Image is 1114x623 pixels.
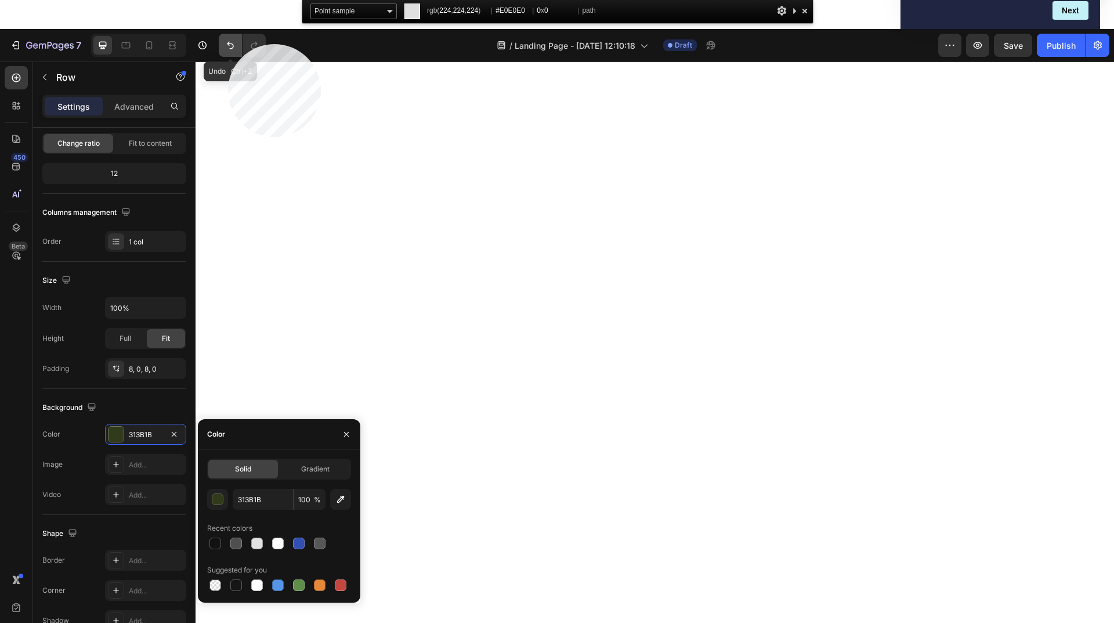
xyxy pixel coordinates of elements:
[129,460,183,470] div: Add...
[453,6,465,15] span: 224
[45,165,184,182] div: 12
[129,364,183,374] div: 8, 0, 8, 0
[495,3,529,18] span: #E0E0E0
[42,303,62,313] div: Width
[207,523,252,534] div: Recent colors
[42,363,69,374] div: Padding
[491,6,493,15] span: |
[9,242,28,251] div: Beta
[439,6,451,15] span: 224
[994,34,1032,57] button: Save
[57,100,90,113] p: Settings
[776,3,787,18] div: Options
[42,333,64,344] div: Height
[42,205,133,221] div: Columns management
[114,100,154,113] p: Advanced
[106,297,186,318] input: Auto
[582,3,595,18] span: path
[1037,34,1086,57] button: Publish
[544,6,548,15] span: 0
[120,333,131,344] span: Full
[207,565,267,575] div: Suggested for you
[42,236,62,247] div: Order
[509,39,512,52] span: /
[42,429,60,440] div: Color
[42,526,79,542] div: Shape
[675,40,692,51] span: Draft
[790,3,799,18] div: Collapse This Panel
[42,555,65,566] div: Border
[301,464,330,474] span: Gradient
[5,34,86,57] button: 7
[11,153,28,162] div: 450
[57,138,100,149] span: Change ratio
[207,429,225,440] div: Color
[56,70,155,84] p: Row
[42,489,61,500] div: Video
[537,6,541,15] span: 0
[427,3,488,18] span: rgb( , , )
[76,38,81,52] p: 7
[129,138,172,149] span: Fit to content
[129,237,183,247] div: 1 col
[129,586,183,596] div: Add...
[314,495,321,505] span: %
[42,585,66,596] div: Corner
[537,3,574,18] span: x
[219,34,266,57] div: Undo/Redo
[129,430,162,440] div: 313B1B
[532,6,534,15] span: |
[162,333,170,344] span: Fit
[42,459,63,470] div: Image
[1004,41,1023,51] span: Save
[1047,39,1076,52] div: Publish
[466,6,478,15] span: 224
[42,400,99,416] div: Background
[515,39,635,52] span: Landing Page - [DATE] 12:10:18
[235,464,251,474] span: Solid
[577,6,579,15] span: |
[233,489,293,510] input: Eg: FFFFFF
[799,3,811,18] div: Close and Stop Picking
[129,490,183,500] div: Add...
[42,273,73,289] div: Size
[129,556,183,566] div: Add...
[1052,1,1088,20] button: Next question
